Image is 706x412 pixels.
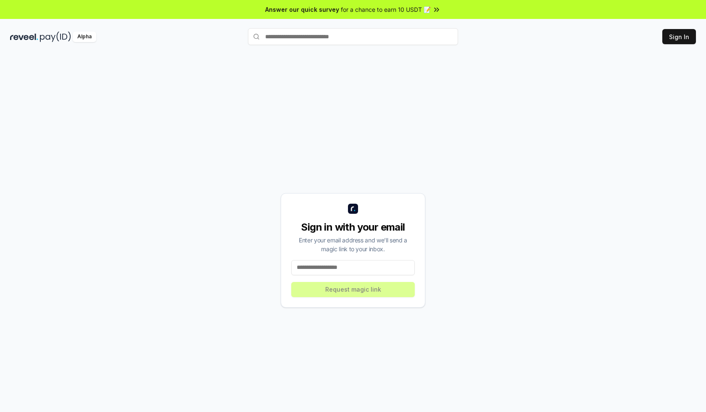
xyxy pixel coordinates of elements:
[40,32,71,42] img: pay_id
[341,5,431,14] span: for a chance to earn 10 USDT 📝
[73,32,96,42] div: Alpha
[291,236,415,253] div: Enter your email address and we’ll send a magic link to your inbox.
[10,32,38,42] img: reveel_dark
[291,221,415,234] div: Sign in with your email
[348,204,358,214] img: logo_small
[265,5,339,14] span: Answer our quick survey
[662,29,696,44] button: Sign In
